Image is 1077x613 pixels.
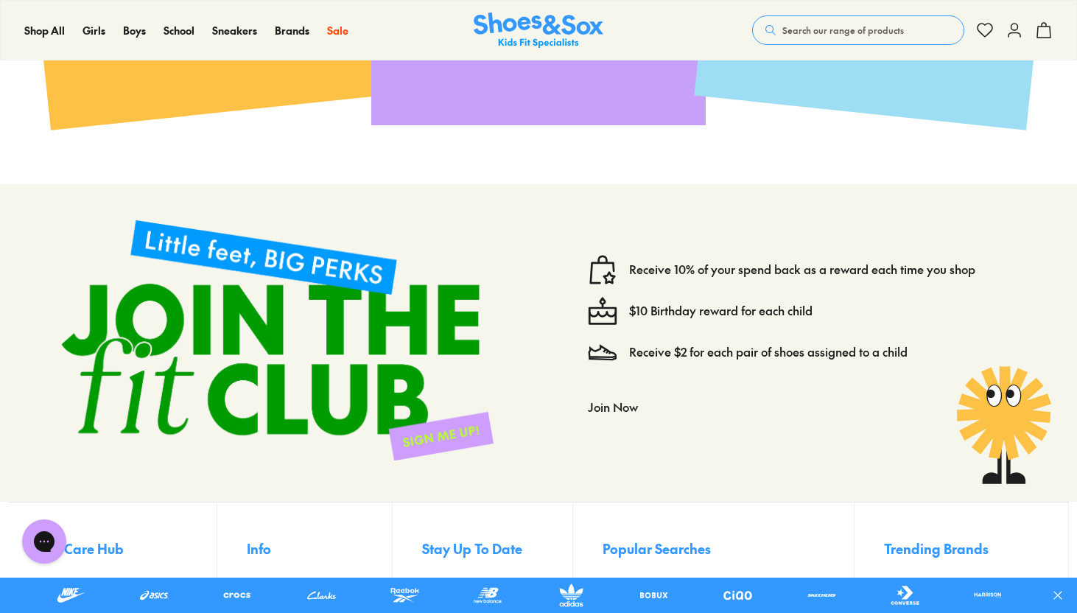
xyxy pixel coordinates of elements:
[38,532,217,564] button: The Care Hub
[247,576,393,592] a: About Us
[603,576,855,592] a: Kids School Shoes
[212,23,257,38] a: Sneakers
[588,296,617,326] img: cake--candle-birthday-event-special-sweet-cake-bake.svg
[588,255,617,284] img: vector1.svg
[782,24,904,37] span: Search our range of products
[164,23,194,38] a: School
[83,23,105,38] a: Girls
[884,532,1039,564] button: Trending Brands
[24,23,65,38] a: Shop All
[15,514,74,569] iframe: Gorgias live chat messenger
[275,23,309,38] a: Brands
[449,576,497,592] span: Instagram
[884,576,933,592] span: Kids Crocs
[247,539,271,558] span: Info
[422,576,572,592] a: Instagram
[603,576,687,592] span: Kids School Shoes
[588,390,638,423] button: Join Now
[247,576,290,592] span: About Us
[474,13,603,49] a: Shoes & Sox
[422,539,522,558] span: Stay Up To Date
[629,303,813,319] a: $10 Birthday reward for each child
[38,539,124,558] span: The Care Hub
[884,539,989,558] span: Trending Brands
[247,532,393,564] button: Info
[38,196,517,484] img: sign-up-footer.png
[327,23,348,38] a: Sale
[38,576,217,592] a: Fit Club
[422,532,572,564] button: Stay Up To Date
[752,15,964,45] button: Search our range of products
[629,262,975,278] a: Receive 10% of your spend back as a reward each time you shop
[603,532,855,564] button: Popular Searches
[603,539,711,558] span: Popular Searches
[884,576,1039,592] a: Kids Crocs
[123,23,146,38] a: Boys
[588,337,617,367] img: Vector_3098.svg
[38,576,74,592] span: Fit Club
[629,344,908,360] a: Receive $2 for each pair of shoes assigned to a child
[474,13,603,49] img: SNS_Logo_Responsive.svg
